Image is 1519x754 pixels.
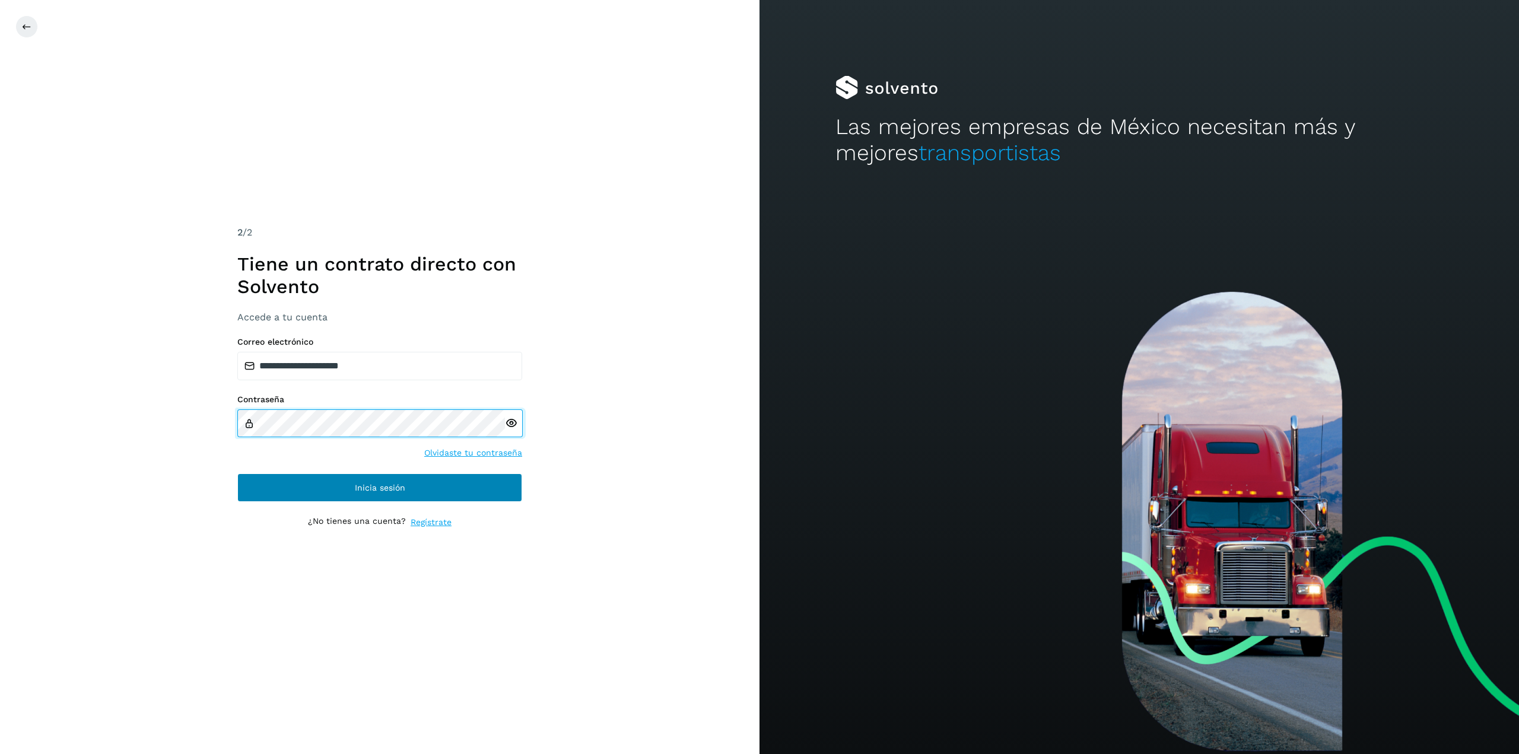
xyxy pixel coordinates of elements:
[308,516,406,529] p: ¿No tienes una cuenta?
[237,473,522,502] button: Inicia sesión
[237,225,522,240] div: /2
[237,227,243,238] span: 2
[424,447,522,459] a: Olvidaste tu contraseña
[237,395,522,405] label: Contraseña
[835,114,1443,167] h2: Las mejores empresas de México necesitan más y mejores
[919,140,1061,166] span: transportistas
[411,516,452,529] a: Regístrate
[355,483,405,492] span: Inicia sesión
[237,337,522,347] label: Correo electrónico
[237,311,522,323] h3: Accede a tu cuenta
[237,253,522,298] h1: Tiene un contrato directo con Solvento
